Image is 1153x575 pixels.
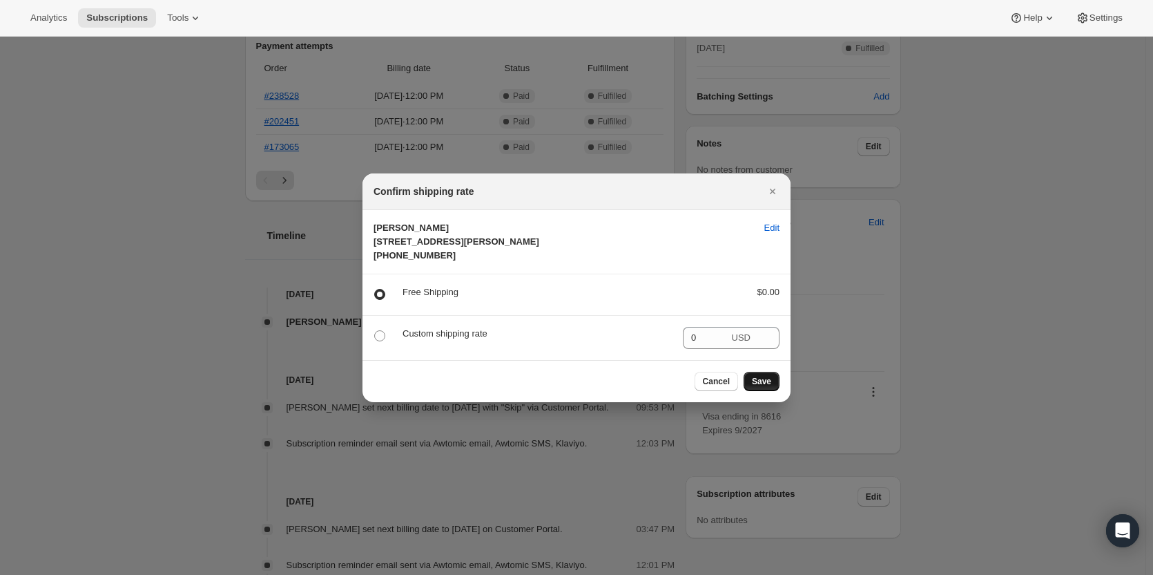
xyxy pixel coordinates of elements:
[752,376,771,387] span: Save
[732,332,750,343] span: USD
[167,12,188,23] span: Tools
[703,376,730,387] span: Cancel
[763,182,782,201] button: Close
[1001,8,1064,28] button: Help
[1023,12,1042,23] span: Help
[22,8,75,28] button: Analytics
[1106,514,1139,547] div: Open Intercom Messenger
[403,285,735,299] p: Free Shipping
[695,372,738,391] button: Cancel
[159,8,211,28] button: Tools
[78,8,156,28] button: Subscriptions
[86,12,148,23] span: Subscriptions
[30,12,67,23] span: Analytics
[756,217,788,239] button: Edit
[1067,8,1131,28] button: Settings
[1089,12,1123,23] span: Settings
[403,327,672,341] p: Custom shipping rate
[764,221,779,235] span: Edit
[374,185,474,198] h2: Confirm shipping rate
[744,372,779,391] button: Save
[757,287,779,297] span: $0.00
[374,223,539,261] span: [PERSON_NAME] [STREET_ADDRESS][PERSON_NAME] [PHONE_NUMBER]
